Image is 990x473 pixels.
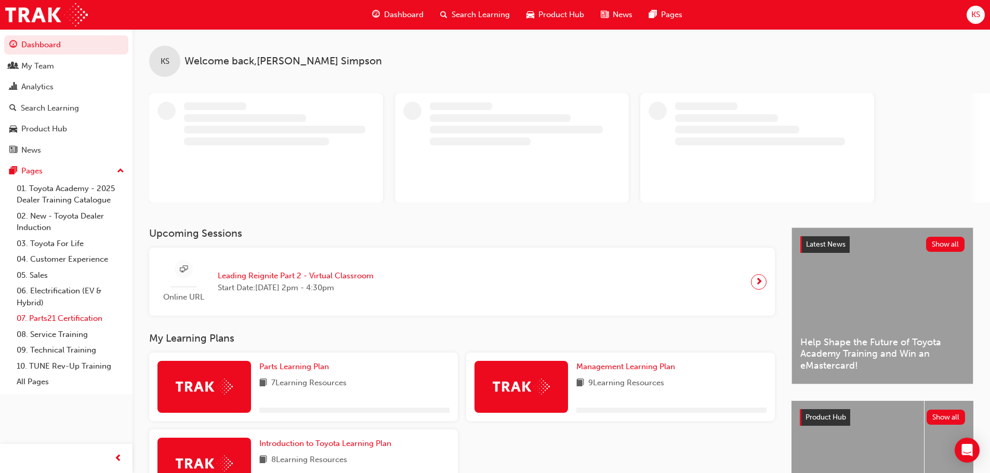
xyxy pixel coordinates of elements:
span: Product Hub [806,413,846,422]
a: Search Learning [4,99,128,118]
div: Product Hub [21,123,67,135]
span: chart-icon [9,83,17,92]
span: Online URL [157,291,209,303]
a: My Team [4,57,128,76]
a: 08. Service Training [12,327,128,343]
img: Trak [5,3,88,26]
span: Pages [661,9,682,21]
button: Show all [927,410,966,425]
a: Dashboard [4,35,128,55]
span: sessionType_ONLINE_URL-icon [180,263,188,276]
img: Trak [176,455,233,471]
a: 10. TUNE Rev-Up Training [12,358,128,374]
span: car-icon [526,8,534,21]
a: car-iconProduct Hub [518,4,592,25]
span: Help Shape the Future of Toyota Academy Training and Win an eMastercard! [800,336,965,372]
button: Pages [4,161,128,181]
button: KS [967,6,985,24]
img: Trak [176,379,233,395]
span: prev-icon [114,452,122,465]
span: Parts Learning Plan [259,362,329,371]
span: News [613,9,632,21]
h3: Upcoming Sessions [149,227,775,239]
a: 09. Technical Training [12,342,128,358]
span: news-icon [9,146,17,155]
span: KS [161,56,169,67]
span: Start Date: [DATE] 2pm - 4:30pm [218,282,374,294]
span: search-icon [9,104,17,113]
span: Search Learning [452,9,510,21]
a: 04. Customer Experience [12,251,128,267]
a: 05. Sales [12,267,128,283]
span: Product Hub [538,9,584,21]
a: news-iconNews [592,4,641,25]
span: people-icon [9,62,17,71]
span: book-icon [259,454,267,467]
a: 03. Toyota For Life [12,236,128,252]
span: KS [971,9,980,21]
span: Latest News [806,240,846,249]
a: Latest NewsShow allHelp Shape the Future of Toyota Academy Training and Win an eMastercard! [791,227,973,384]
div: News [21,144,41,156]
a: Product Hub [4,119,128,139]
a: 02. New - Toyota Dealer Induction [12,208,128,236]
span: guage-icon [9,40,17,50]
a: News [4,141,128,160]
img: Trak [493,379,550,395]
span: up-icon [117,165,124,178]
span: 8 Learning Resources [271,454,347,467]
span: news-icon [601,8,609,21]
button: DashboardMy TeamAnalyticsSearch LearningProduct HubNews [4,33,128,161]
span: 7 Learning Resources [271,377,347,390]
span: pages-icon [9,167,17,176]
span: search-icon [440,8,447,21]
a: search-iconSearch Learning [432,4,518,25]
span: Introduction to Toyota Learning Plan [259,439,391,448]
a: Parts Learning Plan [259,361,333,373]
button: Show all [926,237,965,252]
a: pages-iconPages [641,4,691,25]
div: Search Learning [21,102,79,114]
a: Introduction to Toyota Learning Plan [259,438,395,450]
div: Open Intercom Messenger [955,438,980,463]
span: Leading Reignite Part 2 - Virtual Classroom [218,270,374,282]
span: book-icon [576,377,584,390]
a: Management Learning Plan [576,361,679,373]
span: Dashboard [384,9,424,21]
a: Latest NewsShow all [800,236,965,253]
div: My Team [21,60,54,72]
span: next-icon [755,275,763,289]
div: Pages [21,165,43,177]
span: book-icon [259,377,267,390]
a: 06. Electrification (EV & Hybrid) [12,283,128,310]
h3: My Learning Plans [149,332,775,344]
span: Welcome back , [PERSON_NAME] Simpson [184,56,382,67]
span: guage-icon [372,8,380,21]
span: car-icon [9,125,17,134]
a: 07. Parts21 Certification [12,310,128,327]
div: Analytics [21,81,54,93]
a: guage-iconDashboard [364,4,432,25]
span: pages-icon [649,8,657,21]
a: Analytics [4,77,128,97]
a: 01. Toyota Academy - 2025 Dealer Training Catalogue [12,181,128,208]
a: Product HubShow all [800,409,965,426]
span: Management Learning Plan [576,362,675,371]
a: All Pages [12,374,128,390]
a: Online URLLeading Reignite Part 2 - Virtual ClassroomStart Date:[DATE] 2pm - 4:30pm [157,256,767,307]
span: 9 Learning Resources [588,377,664,390]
